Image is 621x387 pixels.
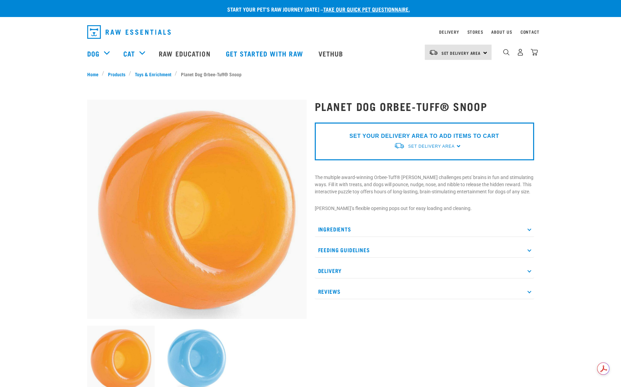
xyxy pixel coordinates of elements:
a: Products [104,70,129,78]
a: Contact [521,31,540,33]
img: van-moving.png [394,142,405,149]
img: van-moving.png [429,49,438,55]
img: S559615117977314066 p22 i4 w1000 1024x1024 2x [87,100,307,319]
a: About Us [491,31,512,33]
p: Reviews [315,284,534,299]
a: Stores [467,31,483,33]
p: [PERSON_NAME]’s flexible opening pops out for easy loading and cleaning. [315,205,534,212]
a: Dog [87,48,99,59]
span: Set Delivery Area [408,144,454,149]
a: Delivery [439,31,459,33]
a: Home [87,70,102,78]
img: home-icon-1@2x.png [503,49,510,55]
p: The multiple award-winning Orbee-Tuff® [PERSON_NAME] challenges pets' brains in fun and stimulati... [315,174,534,195]
a: Vethub [312,40,352,67]
img: home-icon@2x.png [531,49,538,56]
nav: breadcrumbs [87,70,534,78]
p: Feeding Guidelines [315,242,534,258]
a: Cat [123,48,135,59]
p: SET YOUR DELIVERY AREA TO ADD ITEMS TO CART [350,132,499,140]
h1: Planet Dog Orbee-Tuff® Snoop [315,100,534,112]
p: Delivery [315,263,534,278]
span: Set Delivery Area [441,52,481,54]
nav: dropdown navigation [82,22,540,42]
a: take our quick pet questionnaire. [323,7,410,11]
img: Raw Essentials Logo [87,25,171,39]
a: Raw Education [152,40,219,67]
a: Get started with Raw [219,40,312,67]
a: Toys & Enrichment [131,70,175,78]
p: Ingredients [315,222,534,237]
img: user.png [517,49,524,56]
